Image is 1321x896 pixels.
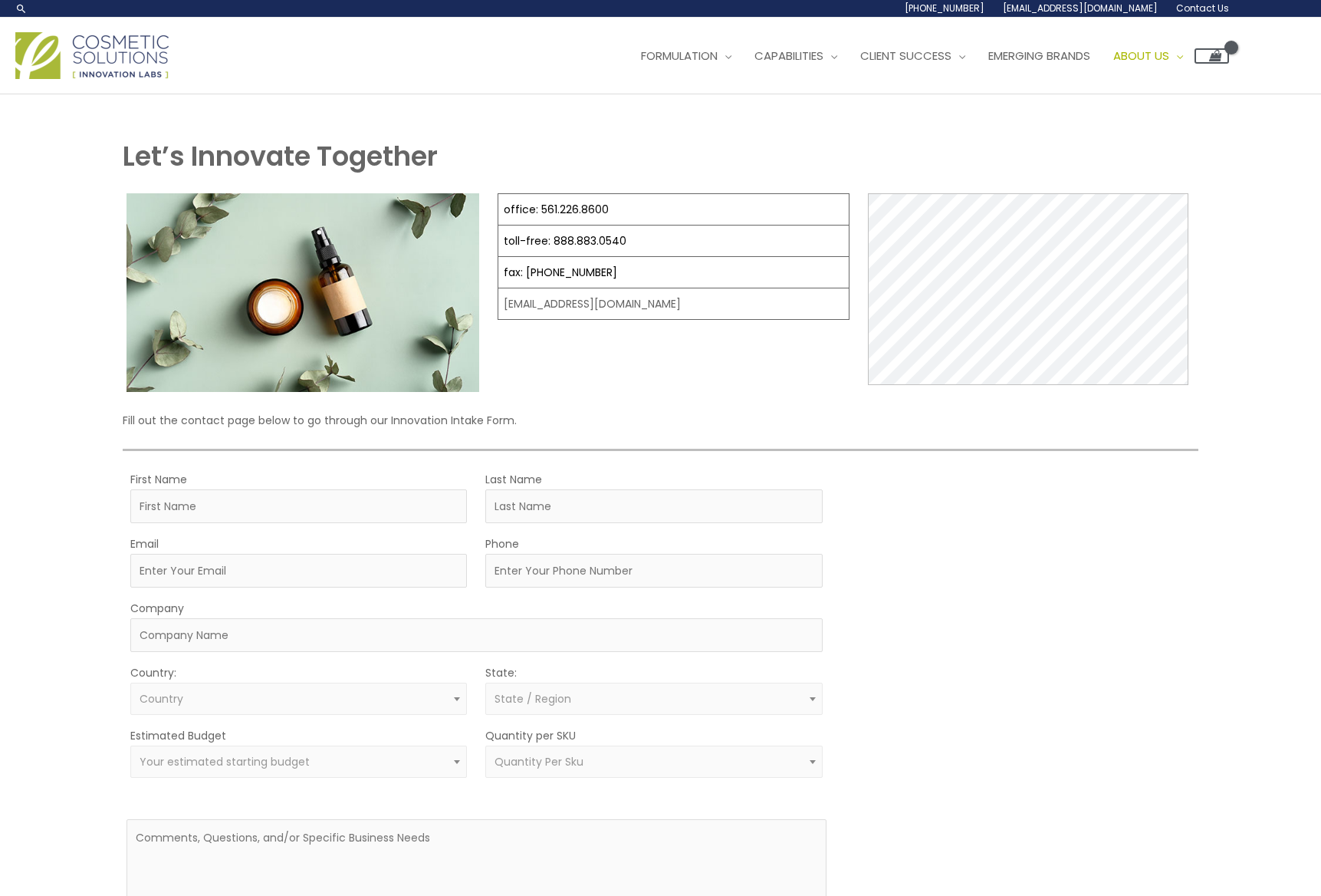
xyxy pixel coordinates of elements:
[130,534,159,554] label: Email
[495,691,571,707] span: State / Region
[130,663,176,683] label: Country:
[130,469,187,489] label: First Name
[754,48,823,64] span: Capabilities
[988,48,1090,64] span: Emerging Brands
[130,554,467,588] input: Enter Your Email
[130,598,184,618] label: Company
[127,193,479,392] img: Contact page image for private label skincare manufacturer Cosmetic solutions shows a skin care b...
[140,754,310,769] span: Your estimated starting budget
[498,288,849,320] td: [EMAIL_ADDRESS][DOMAIN_NAME]
[130,618,823,652] input: Company Name
[1194,48,1229,64] a: View Shopping Cart, empty
[504,202,609,217] a: office: 561.226.8600
[130,489,467,523] input: First Name
[1113,48,1169,64] span: About Us
[743,33,849,79] a: Capabilities
[123,410,1198,430] p: Fill out the contact page below to go through our Innovation Intake Form.
[977,33,1102,79] a: Emerging Brands
[495,754,583,769] span: Quantity Per Sku
[485,469,542,489] label: Last Name
[849,33,977,79] a: Client Success
[618,33,1229,79] nav: Site Navigation
[504,233,626,249] a: toll-free: 888.883.0540
[1176,2,1229,15] span: Contact Us
[504,265,617,280] a: fax: [PHONE_NUMBER]
[123,137,438,175] strong: Let’s Innovate Together
[485,534,519,554] label: Phone
[15,32,169,79] img: Cosmetic Solutions Logo
[629,33,743,79] a: Formulation
[1003,2,1158,15] span: [EMAIL_ADDRESS][DOMAIN_NAME]
[641,48,718,64] span: Formulation
[485,489,822,523] input: Last Name
[140,691,183,707] span: Country
[905,2,984,15] span: [PHONE_NUMBER]
[485,663,517,683] label: State:
[860,48,951,64] span: Client Success
[485,726,576,746] label: Quantity per SKU
[15,2,28,15] a: Search icon link
[485,554,822,588] input: Enter Your Phone Number
[130,726,226,746] label: Estimated Budget
[1102,33,1194,79] a: About Us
